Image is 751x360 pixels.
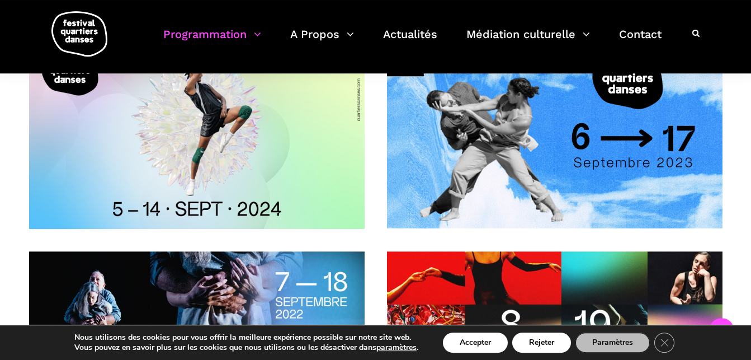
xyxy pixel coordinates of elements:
a: Contact [619,25,662,58]
a: Médiation culturelle [466,25,590,58]
a: Programmation [163,25,261,58]
p: Vous pouvez en savoir plus sur les cookies que nous utilisons ou les désactiver dans . [74,343,418,353]
p: Nous utilisons des cookies pour vous offrir la meilleure expérience possible sur notre site web. [74,333,418,343]
button: Rejeter [512,333,571,353]
button: Paramètres [575,333,650,353]
button: paramètres [376,343,417,353]
img: logo-fqd-med [51,11,107,57]
a: A Propos [290,25,354,58]
button: Close GDPR Cookie Banner [654,333,674,353]
a: Actualités [383,25,437,58]
button: Accepter [443,333,508,353]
